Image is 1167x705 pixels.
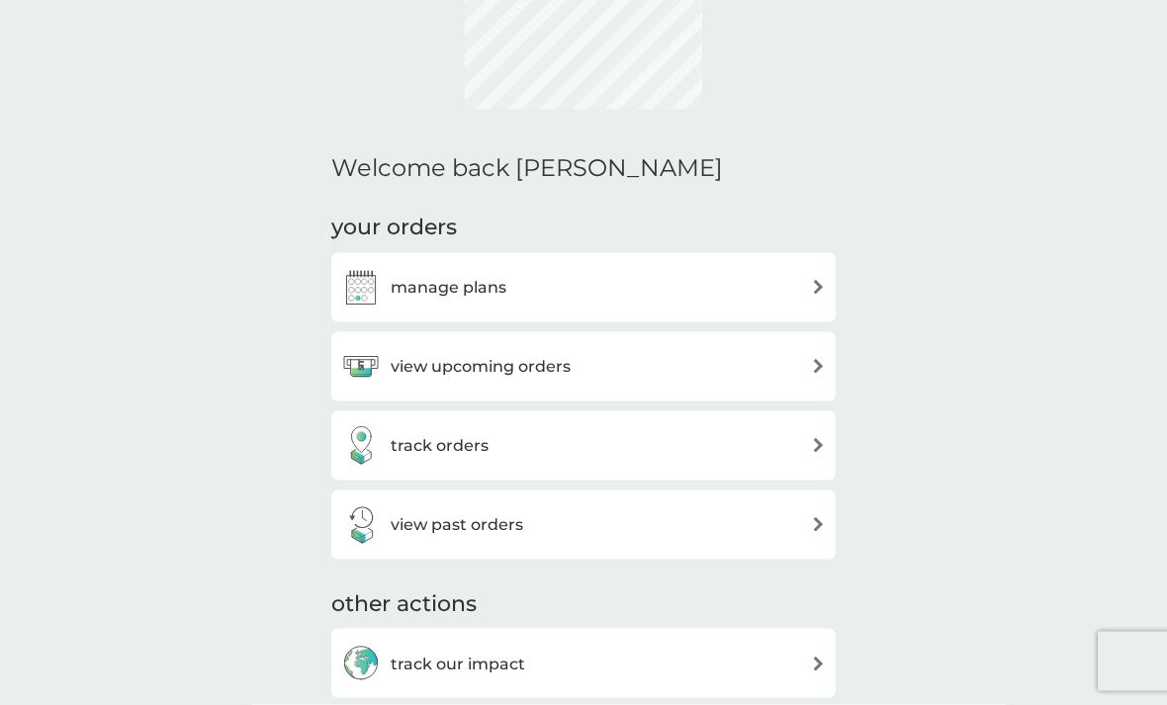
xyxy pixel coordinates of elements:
[811,359,826,374] img: arrow right
[811,438,826,453] img: arrow right
[331,154,723,183] h2: Welcome back [PERSON_NAME]
[331,589,477,620] h3: other actions
[391,433,489,459] h3: track orders
[391,512,523,538] h3: view past orders
[391,354,571,380] h3: view upcoming orders
[391,652,525,677] h3: track our impact
[811,517,826,532] img: arrow right
[811,280,826,295] img: arrow right
[391,275,506,301] h3: manage plans
[331,213,457,243] h3: your orders
[811,657,826,671] img: arrow right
